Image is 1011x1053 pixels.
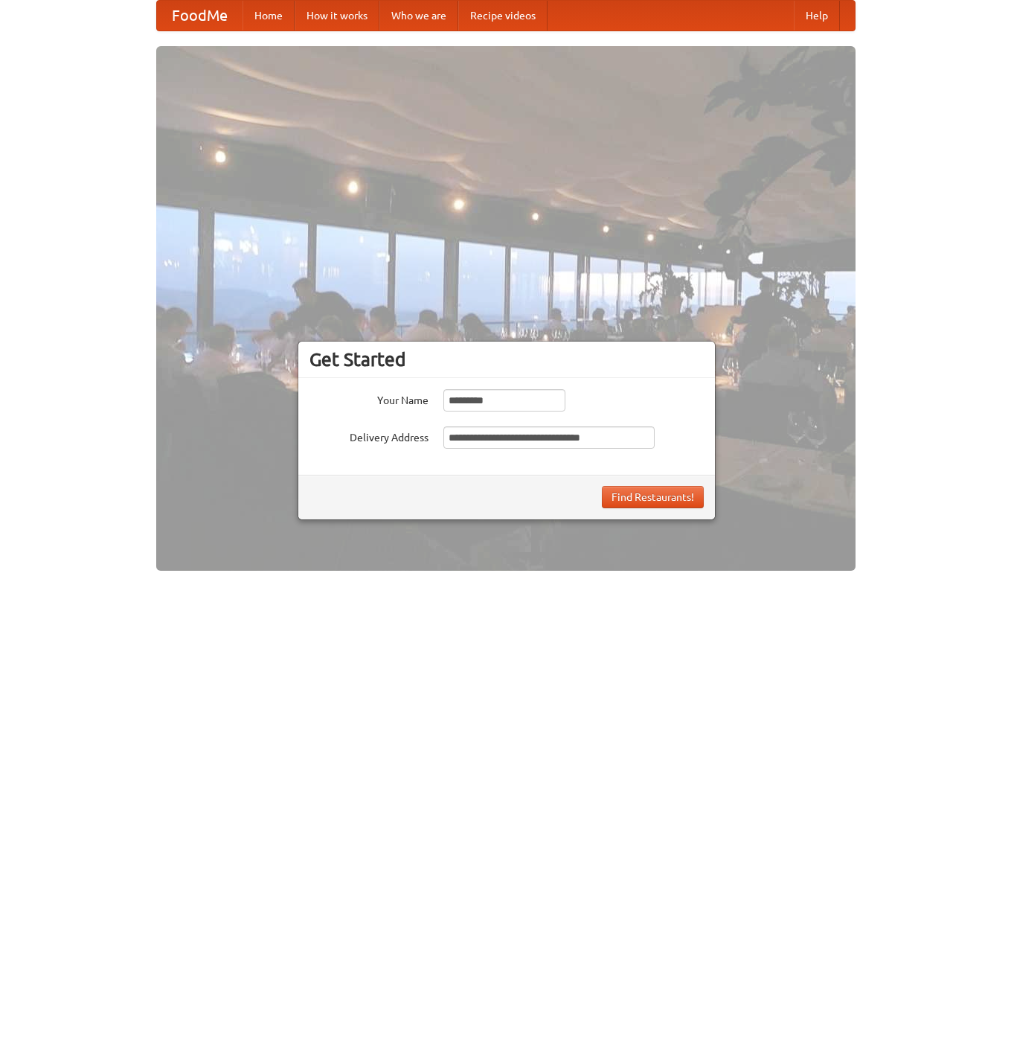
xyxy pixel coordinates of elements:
a: Home [243,1,295,31]
a: Recipe videos [458,1,548,31]
a: How it works [295,1,379,31]
a: Help [794,1,840,31]
label: Delivery Address [309,426,429,445]
button: Find Restaurants! [602,486,704,508]
h3: Get Started [309,348,704,371]
a: Who we are [379,1,458,31]
label: Your Name [309,389,429,408]
a: FoodMe [157,1,243,31]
